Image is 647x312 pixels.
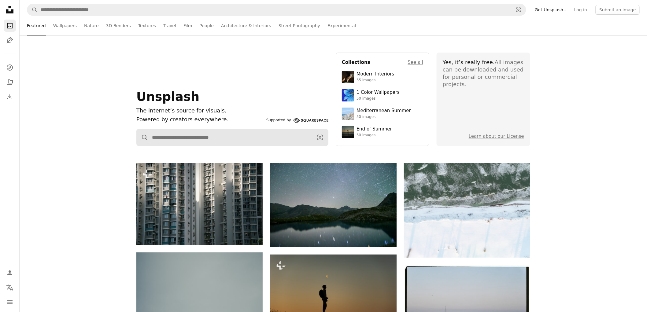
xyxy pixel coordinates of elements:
[136,163,263,245] img: Tall apartment buildings with many windows and balconies.
[571,5,591,15] a: Log in
[4,267,16,279] a: Log in / Sign up
[404,305,530,310] a: Two sailboats on calm ocean water at dusk
[357,90,400,96] div: 1 Color Wallpapers
[312,129,328,146] button: Visual search
[136,129,328,146] form: Find visuals sitewide
[357,115,411,119] div: 50 images
[136,90,199,104] span: Unsplash
[357,126,392,132] div: End of Summer
[138,16,156,35] a: Textures
[342,126,354,138] img: premium_photo-1754398386796-ea3dec2a6302
[531,5,571,15] a: Get Unsplash+
[342,71,354,83] img: premium_photo-1747189286942-bc91257a2e39
[443,59,495,65] span: Yes, it’s really free.
[408,59,423,66] a: See all
[53,16,77,35] a: Wallpapers
[342,89,423,101] a: 1 Color Wallpapers50 images
[200,16,214,35] a: People
[137,129,148,146] button: Search Unsplash
[342,108,354,120] img: premium_photo-1688410049290-d7394cc7d5df
[4,20,16,32] a: Photos
[342,126,423,138] a: End of Summer50 images
[357,71,394,77] div: Modern Interiors
[342,71,423,83] a: Modern Interiors55 images
[136,106,264,115] h1: The internet’s source for visuals.
[221,16,271,35] a: Architecture & Interiors
[136,201,263,207] a: Tall apartment buildings with many windows and balconies.
[469,134,524,139] a: Learn about our License
[357,133,392,138] div: 50 images
[511,4,526,16] button: Visual search
[443,59,524,88] div: All images can be downloaded and used for personal or commercial projects.
[270,294,396,299] a: Silhouette of a hiker looking at the moon at sunset.
[136,115,264,124] p: Powered by creators everywhere.
[279,16,320,35] a: Street Photography
[266,117,328,124] a: Supported by
[4,61,16,74] a: Explore
[4,34,16,46] a: Illustrations
[270,202,396,208] a: Starry night sky over a calm mountain lake
[357,78,394,83] div: 55 images
[27,4,38,16] button: Search Unsplash
[4,91,16,103] a: Download History
[342,59,370,66] h4: Collections
[4,76,16,88] a: Collections
[106,16,131,35] a: 3D Renders
[596,5,640,15] button: Submit an image
[342,89,354,101] img: premium_photo-1688045582333-c8b6961773e0
[4,4,16,17] a: Home — Unsplash
[357,96,400,101] div: 50 images
[27,4,526,16] form: Find visuals sitewide
[357,108,411,114] div: Mediterranean Summer
[327,16,356,35] a: Experimental
[84,16,98,35] a: Nature
[342,108,423,120] a: Mediterranean Summer50 images
[163,16,176,35] a: Travel
[404,207,530,213] a: Snow covered landscape with frozen water
[404,163,530,258] img: Snow covered landscape with frozen water
[270,163,396,247] img: Starry night sky over a calm mountain lake
[4,296,16,308] button: Menu
[183,16,192,35] a: Film
[4,281,16,294] button: Language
